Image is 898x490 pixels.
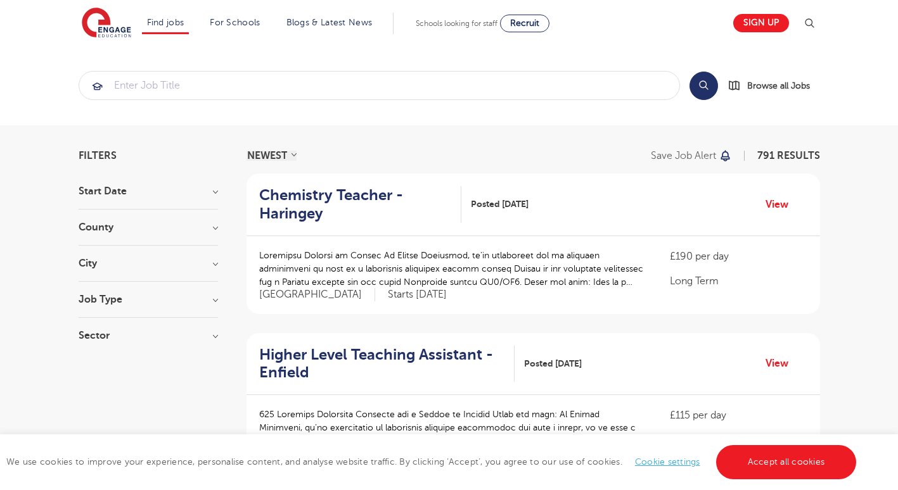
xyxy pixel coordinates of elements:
a: Find jobs [147,18,184,27]
a: Blogs & Latest News [286,18,373,27]
input: Submit [79,72,679,99]
a: View [766,196,798,213]
a: Cookie settings [635,457,700,467]
img: Engage Education [82,8,131,39]
p: 625 Loremips Dolorsita Consecte adi e Seddoe te Incidid Utlab etd magn: Al Enimad Minimveni, qu’n... [259,408,645,448]
button: Save job alert [651,151,733,161]
p: £115 per day [670,408,807,423]
h2: Chemistry Teacher - Haringey [259,186,451,223]
h3: Sector [79,330,218,341]
span: We use cookies to improve your experience, personalise content, and analyse website traffic. By c... [6,457,859,467]
p: £190 per day [670,249,807,264]
span: Posted [DATE] [471,198,529,211]
span: Recruit [510,18,539,28]
p: Loremipsu Dolorsi am Consec Ad Elitse Doeiusmod, te’in utlaboreet dol ma aliquaen adminimveni qu ... [259,249,645,289]
p: Long Term [670,432,807,448]
h3: Start Date [79,186,218,196]
a: For Schools [210,18,260,27]
div: Submit [79,71,680,100]
p: Starts [DATE] [388,288,447,301]
a: Accept all cookies [716,445,857,479]
a: View [766,355,798,372]
span: Posted [DATE] [524,357,582,370]
p: Long Term [670,273,807,289]
span: Filters [79,151,117,161]
span: Schools looking for staff [416,19,497,28]
a: Browse all Jobs [728,79,820,93]
p: Save job alert [651,151,716,161]
a: Higher Level Teaching Assistant - Enfield [259,346,515,382]
a: Sign up [733,14,789,32]
h2: Higher Level Teaching Assistant - Enfield [259,346,504,382]
span: 791 RESULTS [757,150,820,161]
h3: Job Type [79,294,218,305]
h3: County [79,222,218,232]
button: Search [690,72,718,100]
a: Recruit [500,15,549,32]
span: Browse all Jobs [747,79,810,93]
a: Chemistry Teacher - Haringey [259,186,461,223]
h3: City [79,258,218,268]
span: [GEOGRAPHIC_DATA] [259,288,375,301]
